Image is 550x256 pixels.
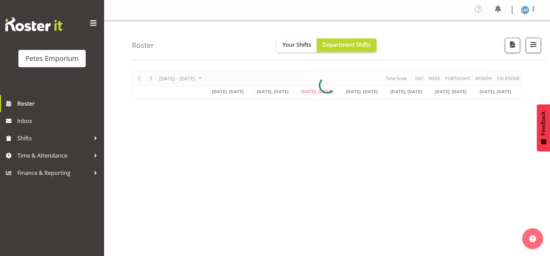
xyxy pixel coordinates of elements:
span: Department Shifts [322,41,371,48]
div: Petes Emporium [25,53,79,64]
button: Department Shifts [317,38,376,52]
img: lianne-morete5410.jpg [521,6,529,14]
img: Rosterit website logo [5,17,62,31]
img: help-xxl-2.png [529,235,536,242]
span: Roster [17,98,101,109]
span: Shifts [17,133,90,143]
button: Download a PDF of the roster according to the set date range. [505,38,520,53]
span: Finance & Reporting [17,168,90,178]
button: Filter Shifts [526,38,541,53]
span: Inbox [17,116,101,126]
span: Time & Attendance [17,150,90,161]
button: Your Shifts [277,38,317,52]
h4: Roster [132,41,154,49]
span: Your Shifts [282,41,311,48]
button: Feedback - Show survey [537,104,550,151]
span: Feedback [540,111,547,135]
